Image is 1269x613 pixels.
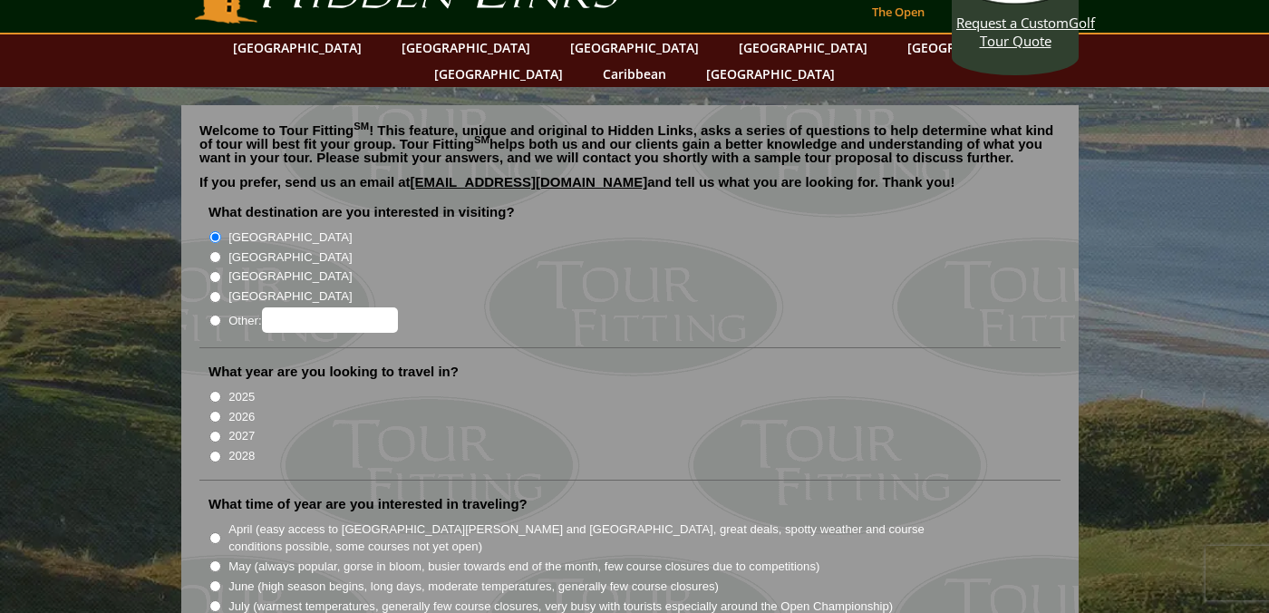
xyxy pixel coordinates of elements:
sup: SM [474,134,489,145]
label: [GEOGRAPHIC_DATA] [228,248,352,267]
label: Other: [228,307,397,333]
p: Welcome to Tour Fitting ! This feature, unique and original to Hidden Links, asks a series of que... [199,123,1061,164]
label: May (always popular, gorse in bloom, busier towards end of the month, few course closures due to ... [228,558,819,576]
a: [GEOGRAPHIC_DATA] [730,34,877,61]
input: Other: [262,307,398,333]
label: What time of year are you interested in traveling? [208,495,528,513]
a: Caribbean [594,61,675,87]
a: [GEOGRAPHIC_DATA] [697,61,844,87]
a: [GEOGRAPHIC_DATA] [561,34,708,61]
label: April (easy access to [GEOGRAPHIC_DATA][PERSON_NAME] and [GEOGRAPHIC_DATA], great deals, spotty w... [228,521,957,556]
label: 2025 [228,388,255,406]
a: [GEOGRAPHIC_DATA] [224,34,371,61]
a: [GEOGRAPHIC_DATA] [898,34,1045,61]
a: [EMAIL_ADDRESS][DOMAIN_NAME] [411,174,648,190]
label: What year are you looking to travel in? [208,363,459,381]
label: [GEOGRAPHIC_DATA] [228,229,352,247]
label: 2028 [228,447,255,465]
label: What destination are you interested in visiting? [208,203,515,221]
p: If you prefer, send us an email at and tell us what you are looking for. Thank you! [199,175,1061,202]
label: [GEOGRAPHIC_DATA] [228,268,352,286]
a: [GEOGRAPHIC_DATA] [425,61,572,87]
span: Request a Custom [956,14,1069,32]
label: [GEOGRAPHIC_DATA] [228,287,352,306]
label: 2027 [228,427,255,445]
sup: SM [354,121,369,131]
label: June (high season begins, long days, moderate temperatures, generally few course closures) [228,578,719,596]
a: [GEOGRAPHIC_DATA] [392,34,539,61]
label: 2026 [228,408,255,426]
